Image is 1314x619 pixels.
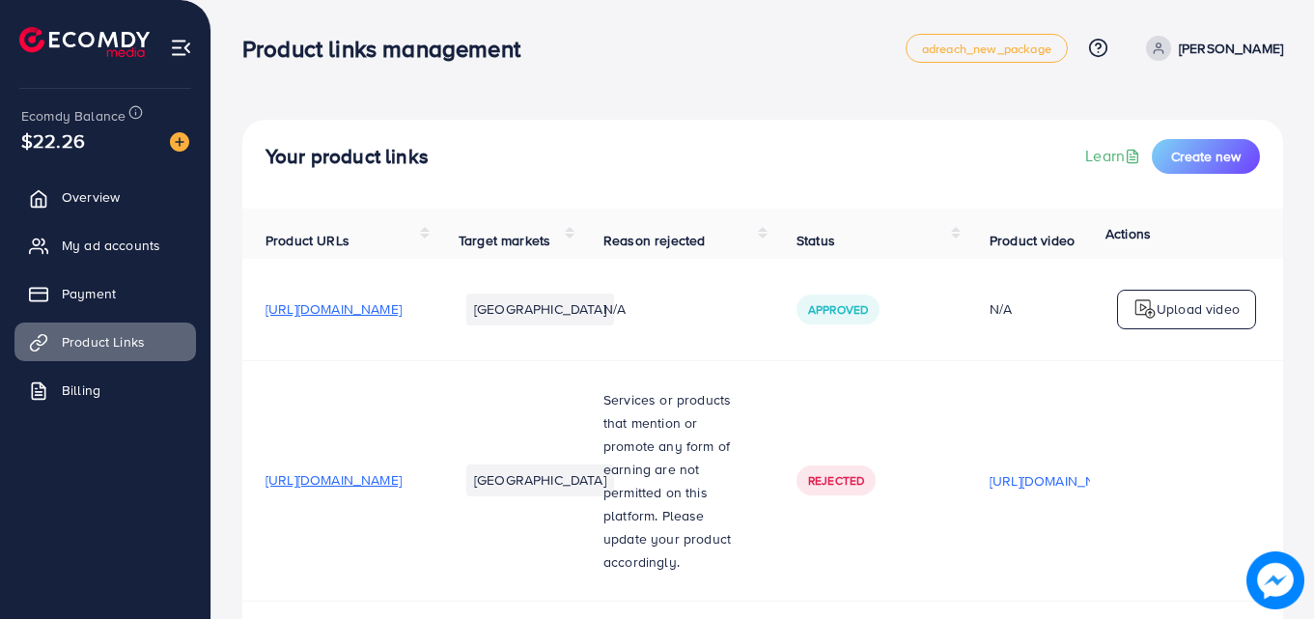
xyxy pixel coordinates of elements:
[266,470,402,490] span: [URL][DOMAIN_NAME]
[1138,36,1283,61] a: [PERSON_NAME]
[808,301,868,318] span: Approved
[1246,551,1304,609] img: image
[1085,145,1144,167] a: Learn
[1133,297,1157,321] img: logo
[14,323,196,361] a: Product Links
[1105,224,1151,243] span: Actions
[990,231,1075,250] span: Product video
[466,464,614,495] li: [GEOGRAPHIC_DATA]
[1152,139,1260,174] button: Create new
[603,231,705,250] span: Reason rejected
[21,106,126,126] span: Ecomdy Balance
[990,469,1126,492] p: [URL][DOMAIN_NAME]
[990,299,1126,319] div: N/A
[62,284,116,303] span: Payment
[62,380,100,400] span: Billing
[170,132,189,152] img: image
[1171,147,1241,166] span: Create new
[14,371,196,409] a: Billing
[808,472,864,489] span: Rejected
[14,274,196,313] a: Payment
[62,332,145,352] span: Product Links
[266,231,349,250] span: Product URLs
[797,231,835,250] span: Status
[19,27,150,57] img: logo
[266,145,429,169] h4: Your product links
[922,42,1051,55] span: adreach_new_package
[170,37,192,59] img: menu
[242,35,536,63] h3: Product links management
[14,226,196,265] a: My ad accounts
[21,127,85,155] span: $22.26
[1179,37,1283,60] p: [PERSON_NAME]
[459,231,550,250] span: Target markets
[906,34,1068,63] a: adreach_new_package
[466,294,614,324] li: [GEOGRAPHIC_DATA]
[14,178,196,216] a: Overview
[266,299,402,319] span: [URL][DOMAIN_NAME]
[62,187,120,207] span: Overview
[62,236,160,255] span: My ad accounts
[603,388,750,574] p: Services or products that mention or promote any form of earning are not permitted on this platfo...
[1157,297,1240,321] p: Upload video
[603,299,626,319] span: N/A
